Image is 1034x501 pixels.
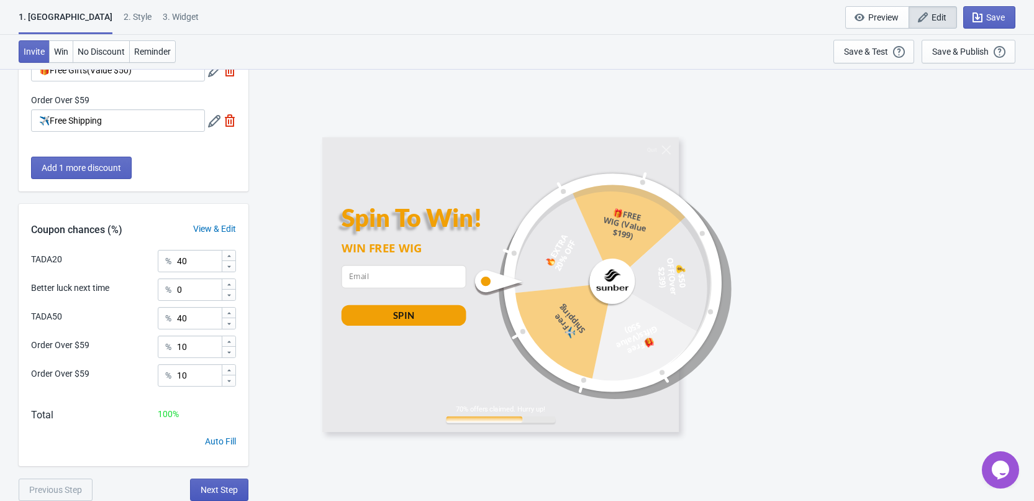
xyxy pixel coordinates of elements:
[845,6,909,29] button: Preview
[224,64,236,76] img: delete.svg
[19,40,50,63] button: Invite
[922,40,1015,63] button: Save & Publish
[868,12,899,22] span: Preview
[165,339,171,354] div: %
[181,223,248,236] div: View & Edit
[201,485,238,495] span: Next Step
[31,367,89,380] div: Order Over $59
[165,254,171,269] div: %
[31,408,53,423] div: Total
[963,6,1015,29] button: Save
[909,6,957,29] button: Edit
[393,308,414,321] div: SPIN
[54,47,68,57] span: Win
[176,307,221,329] input: Chance
[205,435,236,448] div: Auto Fill
[165,282,171,297] div: %
[31,339,89,352] div: Order Over $59
[134,47,171,57] span: Reminder
[124,11,152,32] div: 2 . Style
[190,479,248,501] button: Next Step
[78,47,125,57] span: No Discount
[19,223,135,237] div: Coupon chances (%)
[646,147,656,153] div: Quit
[446,405,555,413] div: 70% offers claimed. Hurry up!
[165,368,171,383] div: %
[176,278,221,301] input: Chance
[129,40,176,63] button: Reminder
[42,163,121,173] span: Add 1 more discount
[176,250,221,272] input: Chance
[176,336,221,358] input: Chance
[24,47,45,57] span: Invite
[176,364,221,387] input: Chance
[224,114,236,127] img: delete.svg
[844,47,888,57] div: Save & Test
[932,47,989,57] div: Save & Publish
[19,11,112,34] div: 1. [GEOGRAPHIC_DATA]
[31,253,62,266] div: TADA20
[982,451,1022,489] iframe: chat widget
[158,409,179,419] span: 100 %
[341,265,466,288] input: Email
[165,311,171,326] div: %
[986,12,1005,22] span: Save
[163,11,199,32] div: 3. Widget
[31,157,132,179] button: Add 1 more discount
[833,40,914,63] button: Save & Test
[31,94,89,106] label: Order Over $59
[31,310,62,323] div: TADA50
[932,12,946,22] span: Edit
[73,40,130,63] button: No Discount
[49,40,73,63] button: Win
[341,203,491,232] div: Spin To Win!
[31,282,109,295] div: Better luck next time
[341,240,466,255] div: WIN FREE WIG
